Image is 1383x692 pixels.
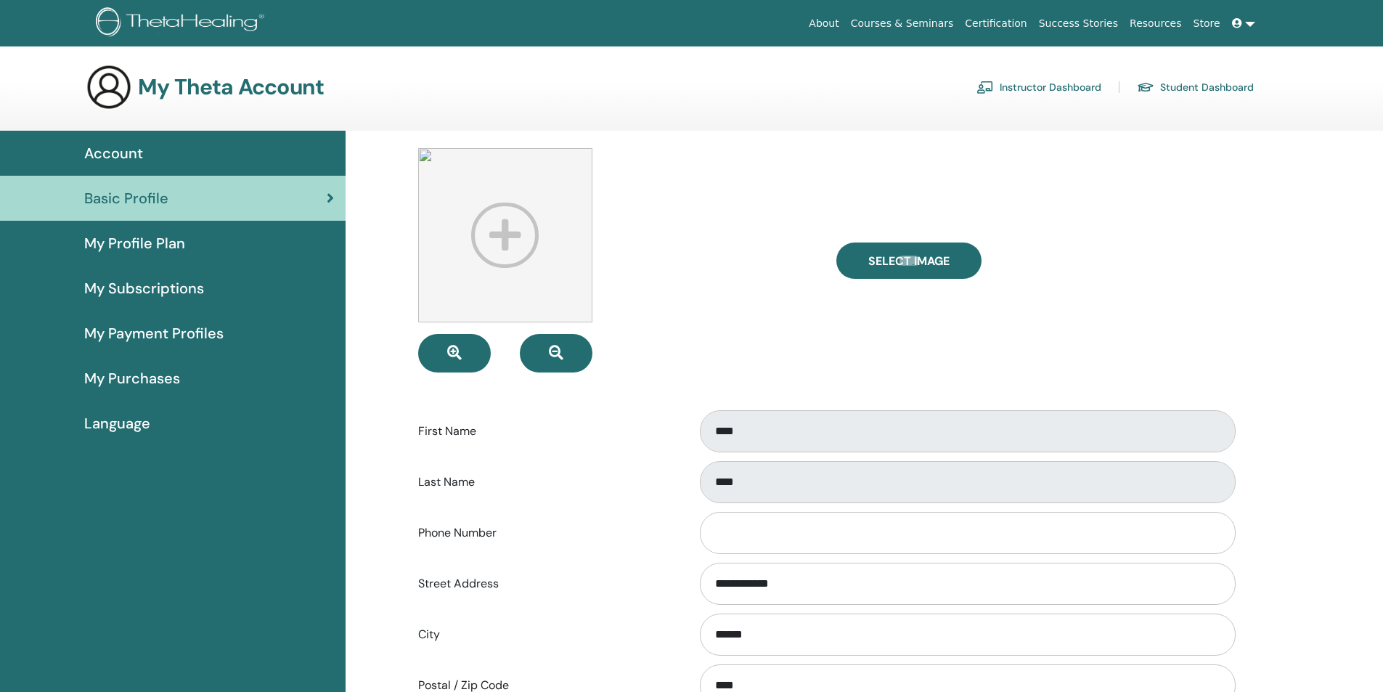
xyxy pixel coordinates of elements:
[1033,10,1124,37] a: Success Stories
[1137,81,1154,94] img: graduation-cap.svg
[976,76,1101,99] a: Instructor Dashboard
[407,519,686,547] label: Phone Number
[84,367,180,389] span: My Purchases
[803,10,844,37] a: About
[868,253,950,269] span: Select Image
[1188,10,1226,37] a: Store
[976,81,994,94] img: chalkboard-teacher.svg
[84,232,185,254] span: My Profile Plan
[86,64,132,110] img: generic-user-icon.jpg
[418,148,592,322] img: profile
[899,256,918,266] input: Select Image
[84,412,150,434] span: Language
[1124,10,1188,37] a: Resources
[407,621,686,648] label: City
[96,7,269,40] img: logo.png
[407,570,686,598] label: Street Address
[84,277,204,299] span: My Subscriptions
[138,74,324,100] h3: My Theta Account
[959,10,1032,37] a: Certification
[84,187,168,209] span: Basic Profile
[84,142,143,164] span: Account
[407,418,686,445] label: First Name
[407,468,686,496] label: Last Name
[84,322,224,344] span: My Payment Profiles
[845,10,960,37] a: Courses & Seminars
[1137,76,1254,99] a: Student Dashboard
